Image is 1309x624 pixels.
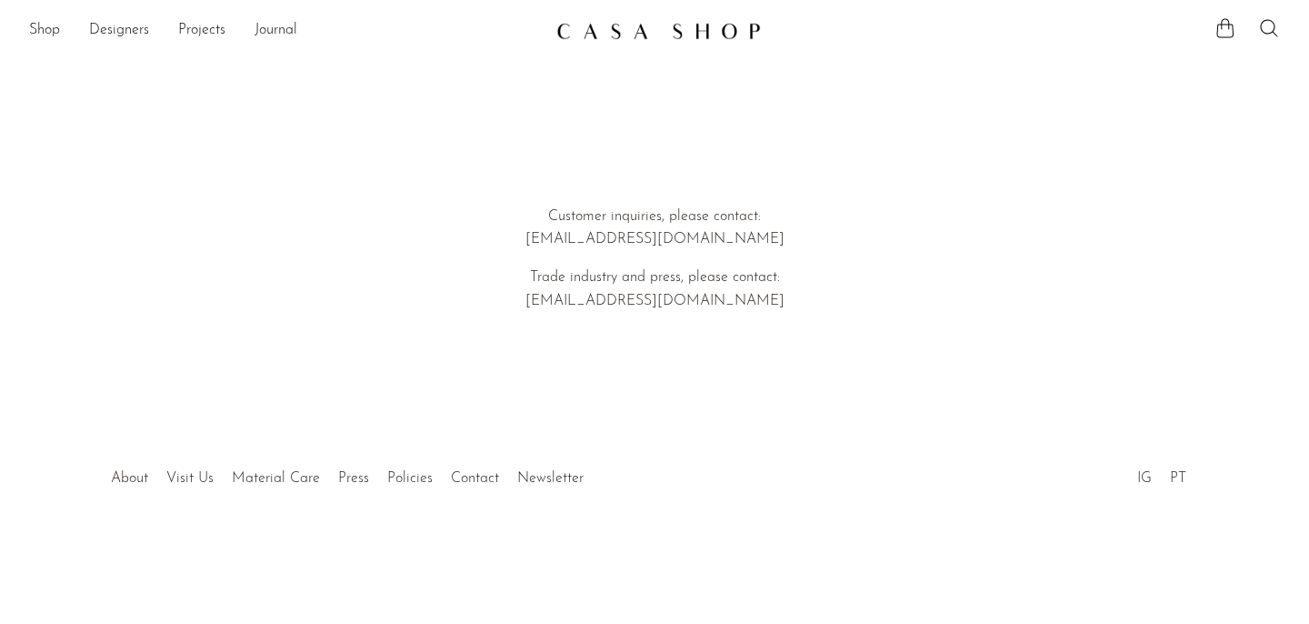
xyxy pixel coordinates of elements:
a: Projects [178,19,225,43]
a: PT [1170,471,1186,486]
a: Visit Us [166,471,214,486]
a: IG [1137,471,1152,486]
a: Material Care [232,471,320,486]
a: Designers [89,19,149,43]
p: Customer inquiries, please contact: [EMAIL_ADDRESS][DOMAIN_NAME] [395,206,914,252]
a: Journal [255,19,297,43]
a: Shop [29,19,60,43]
p: Trade industry and press, please contact: [EMAIL_ADDRESS][DOMAIN_NAME] [395,267,914,313]
nav: Desktop navigation [29,15,542,46]
a: About [111,471,148,486]
a: Policies [387,471,433,486]
a: Contact [451,471,499,486]
a: Press [338,471,369,486]
ul: Quick links [102,457,593,491]
ul: Social Medias [1128,457,1195,491]
ul: NEW HEADER MENU [29,15,542,46]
